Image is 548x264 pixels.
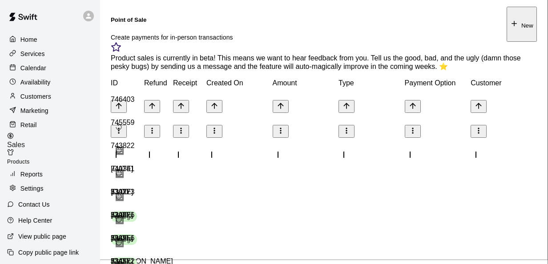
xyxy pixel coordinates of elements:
[111,146,127,153] span: Refund payment
[111,188,144,196] div: 739273
[173,71,206,96] div: Receipt
[18,216,52,225] p: Help Center
[111,165,144,173] div: 740341
[338,71,405,96] div: Type
[161,63,232,70] a: sending us a message
[111,211,144,219] div: 739026
[20,49,45,58] p: Services
[405,71,471,96] div: Payment Option
[206,71,273,96] div: Created On
[273,71,339,96] div: Amount
[111,169,127,176] span: Refund payment
[7,159,30,165] span: Products
[20,78,51,87] p: Availability
[111,192,127,200] span: Refund payment
[20,170,43,179] p: Reports
[111,123,127,130] span: Refund payment
[18,200,50,209] p: Contact Us
[471,71,537,96] div: Customer
[20,35,37,44] p: Home
[111,71,144,96] div: ID
[144,71,173,96] div: Refund
[111,234,144,242] div: 738956
[20,64,46,72] p: Calendar
[111,215,127,223] span: Refund payment
[111,238,127,246] span: Refund payment
[111,96,144,104] div: 746403
[111,119,144,127] div: 745559
[507,7,536,42] button: New
[18,232,66,241] p: View public page
[111,54,537,71] div: Product sales is currently in beta! This means we want to hear feedback from you. Tell us the goo...
[20,120,37,129] p: Retail
[111,33,233,42] p: Create payments for in-person transactions
[20,92,51,101] p: Customers
[111,16,233,23] h5: Point of Sale
[111,142,144,150] div: 743822
[20,106,48,115] p: Marketing
[20,184,44,193] p: Settings
[7,141,25,148] span: Sales
[18,248,79,257] p: Copy public page link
